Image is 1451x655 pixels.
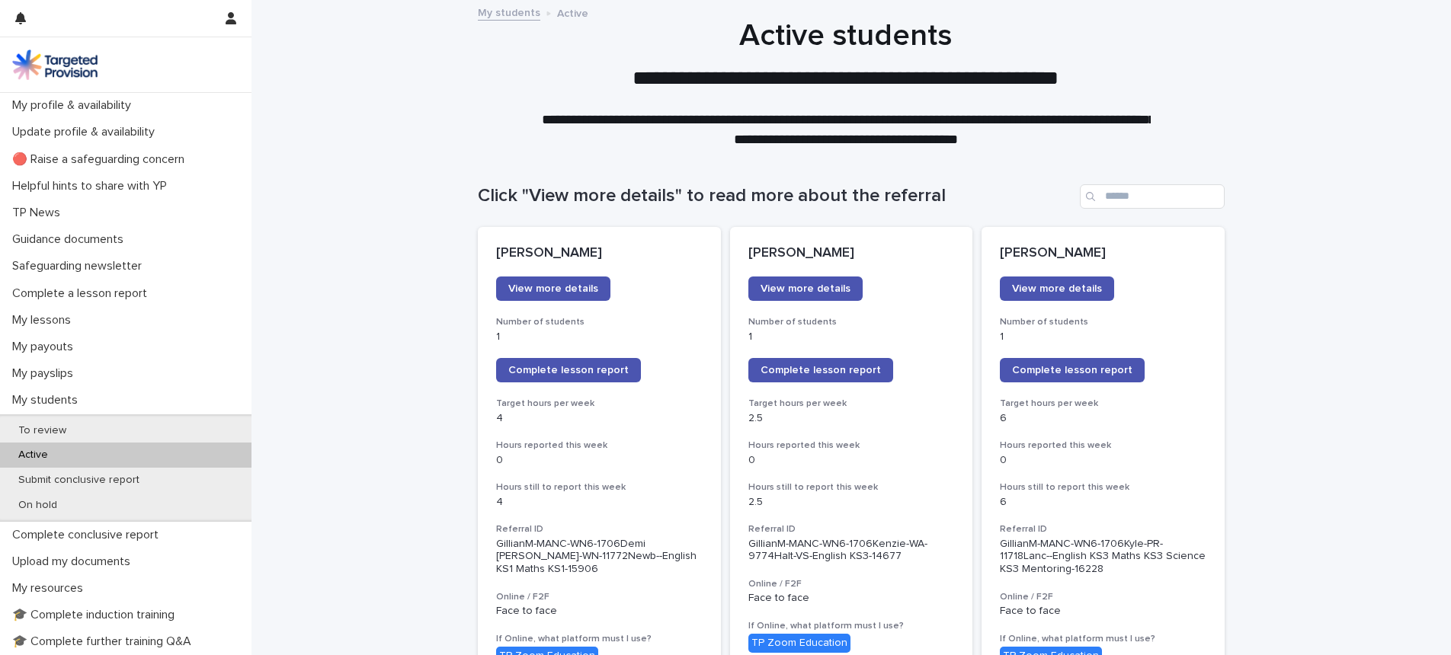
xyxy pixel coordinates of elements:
[6,98,143,113] p: My profile & availability
[1080,184,1225,209] input: Search
[472,18,1219,54] h1: Active students
[1012,283,1102,294] span: View more details
[748,316,955,328] h3: Number of students
[1000,245,1206,262] p: [PERSON_NAME]
[6,125,167,139] p: Update profile & availability
[6,286,159,301] p: Complete a lesson report
[6,608,187,622] p: 🎓 Complete induction training
[748,523,955,535] h3: Referral ID
[508,283,598,294] span: View more details
[1000,481,1206,494] h3: Hours still to report this week
[6,554,143,569] p: Upload my documents
[1012,365,1132,375] span: Complete lesson report
[1000,496,1206,509] p: 6
[496,245,703,262] p: [PERSON_NAME]
[6,474,152,487] p: Submit conclusive report
[748,634,850,653] div: TP Zoom Education
[478,3,540,21] a: My students
[496,358,641,382] a: Complete lesson report
[496,523,703,535] h3: Referral ID
[6,179,179,193] p: Helpful hints to share with YP
[496,454,703,467] p: 0
[508,365,629,375] span: Complete lesson report
[1000,358,1145,382] a: Complete lesson report
[478,185,1074,207] h1: Click "View more details" to read more about the referral
[6,528,171,542] p: Complete conclusive report
[1000,316,1206,328] h3: Number of students
[6,152,197,167] p: 🔴 Raise a safeguarding concern
[496,398,703,410] h3: Target hours per week
[496,331,703,343] p: 1
[12,50,98,80] img: M5nRWzHhSzIhMunXDL62
[496,605,703,618] p: Face to face
[6,449,60,462] p: Active
[1000,523,1206,535] h3: Referral ID
[6,499,69,512] p: On hold
[1000,276,1114,301] a: View more details
[496,276,610,301] a: View more details
[496,633,703,645] h3: If Online, what platform must I use?
[1000,412,1206,425] p: 6
[761,365,881,375] span: Complete lesson report
[1000,331,1206,343] p: 1
[496,496,703,509] p: 4
[1000,633,1206,645] h3: If Online, what platform must I use?
[748,412,955,425] p: 2.5
[748,331,955,343] p: 1
[748,454,955,467] p: 0
[748,620,955,632] h3: If Online, what platform must I use?
[496,591,703,603] h3: Online / F2F
[1000,538,1206,576] p: GillianM-MANC-WN6-1706Kyle-PR-11718Lanc--English KS3 Maths KS3 Science KS3 Mentoring-16228
[6,232,136,247] p: Guidance documents
[496,412,703,425] p: 4
[496,316,703,328] h3: Number of students
[748,538,955,564] p: GillianM-MANC-WN6-1706Kenzie-WA-9774Halt-VS-English KS3-14677
[748,245,955,262] p: [PERSON_NAME]
[748,358,893,382] a: Complete lesson report
[748,592,955,605] p: Face to face
[1000,439,1206,452] h3: Hours reported this week
[748,398,955,410] h3: Target hours per week
[1000,605,1206,618] p: Face to face
[748,481,955,494] h3: Hours still to report this week
[6,366,85,381] p: My payslips
[748,439,955,452] h3: Hours reported this week
[6,340,85,354] p: My payouts
[748,276,863,301] a: View more details
[6,259,154,273] p: Safeguarding newsletter
[748,578,955,590] h3: Online / F2F
[6,206,72,220] p: TP News
[496,481,703,494] h3: Hours still to report this week
[6,634,203,649] p: 🎓 Complete further training Q&A
[6,581,95,596] p: My resources
[1000,398,1206,410] h3: Target hours per week
[6,393,90,407] p: My students
[496,538,703,576] p: GillianM-MANC-WN6-1706Demi [PERSON_NAME]-WN-11772Newb--English KS1 Maths KS1-15906
[1000,454,1206,467] p: 0
[1000,591,1206,603] h3: Online / F2F
[557,4,588,21] p: Active
[496,439,703,452] h3: Hours reported this week
[6,424,78,437] p: To review
[761,283,850,294] span: View more details
[6,313,83,327] p: My lessons
[748,496,955,509] p: 2.5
